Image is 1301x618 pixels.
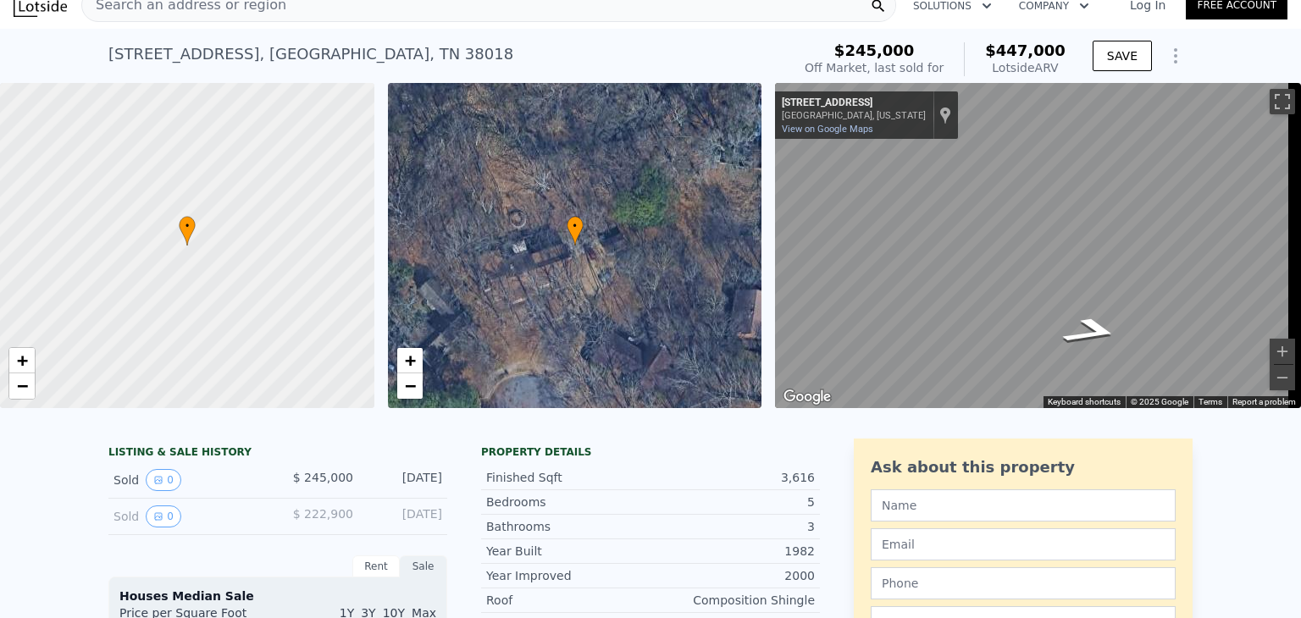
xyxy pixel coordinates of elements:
span: • [567,218,584,234]
div: Roof [486,592,650,609]
span: + [404,350,415,371]
div: Houses Median Sale [119,588,436,604]
button: View historical data [146,505,181,527]
a: Zoom in [397,348,423,373]
div: Bathrooms [486,518,650,535]
span: © 2025 Google [1131,397,1188,406]
span: − [404,375,415,396]
input: Email [871,528,1176,560]
a: Report a problem [1232,397,1296,406]
button: Show Options [1159,39,1193,73]
div: Sale [400,555,447,577]
div: Off Market, last sold for [805,59,944,76]
a: Zoom in [9,348,35,373]
div: [DATE] [367,505,442,527]
input: Name [871,489,1176,521]
button: SAVE [1093,41,1152,71]
span: • [179,218,196,234]
div: • [179,216,196,246]
div: Map [775,83,1301,408]
div: Sold [113,505,264,527]
div: Ask about this property [871,455,1176,479]
div: [STREET_ADDRESS] [782,97,926,110]
a: Zoom out [9,373,35,399]
div: [STREET_ADDRESS] , [GEOGRAPHIC_DATA] , TN 38018 [108,42,513,66]
div: Lotside ARV [985,59,1066,76]
div: [DATE] [367,469,442,491]
div: LISTING & SALE HISTORY [108,445,447,462]
a: Terms (opens in new tab) [1199,397,1222,406]
div: Sold [113,469,264,491]
span: $ 222,900 [293,507,353,521]
div: Year Improved [486,567,650,584]
div: • [567,216,584,246]
div: 3 [650,518,815,535]
span: $245,000 [834,41,915,59]
div: 2000 [650,567,815,584]
div: 3,616 [650,469,815,486]
button: Keyboard shortcuts [1048,396,1121,408]
a: Show location on map [939,106,951,124]
div: Street View [775,83,1301,408]
span: $ 245,000 [293,471,353,484]
a: Zoom out [397,373,423,399]
a: View on Google Maps [782,124,873,135]
button: Toggle fullscreen view [1270,89,1295,114]
input: Phone [871,567,1176,599]
div: Rent [352,555,400,577]
span: − [17,375,28,396]
span: $447,000 [985,41,1066,59]
div: Composition Shingle [650,592,815,609]
div: Bedrooms [486,494,650,510]
div: Finished Sqft [486,469,650,486]
button: Zoom out [1270,365,1295,390]
img: Google [779,386,835,408]
path: Go Southeast, Planters Grove Cove [1038,311,1144,351]
div: Year Built [486,543,650,560]
a: Open this area in Google Maps (opens a new window) [779,386,835,408]
div: [GEOGRAPHIC_DATA], [US_STATE] [782,110,926,121]
span: + [17,350,28,371]
button: View historical data [146,469,181,491]
div: 5 [650,494,815,510]
div: 1982 [650,543,815,560]
button: Zoom in [1270,339,1295,364]
div: Property details [481,445,820,459]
